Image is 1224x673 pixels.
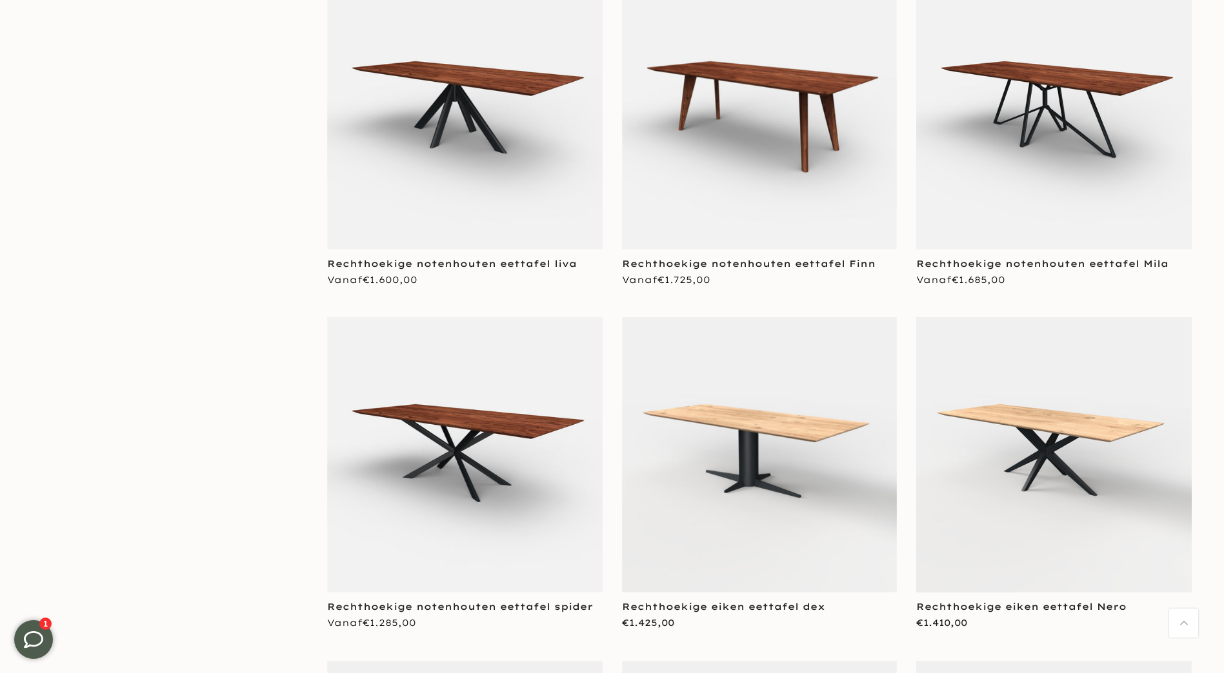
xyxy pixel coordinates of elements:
span: Vanaf [916,274,1005,286]
span: €1.600,00 [363,274,417,286]
iframe: toggle-frame [1,607,66,672]
a: Rechthoekige eiken eettafel dex [622,601,825,612]
span: €1.685,00 [952,274,1005,286]
span: Vanaf [327,617,416,629]
a: Rechthoekige notenhouten eettafel Mila [916,258,1169,269]
a: Rechthoekige eiken eettafel Nero [916,601,1127,612]
a: Terug naar boven [1169,609,1198,638]
a: Rechthoekige notenhouten eettafel liva [327,258,577,269]
span: €1.285,00 [363,617,416,629]
a: Rechthoekige notenhouten eettafel spider [327,601,593,612]
a: Rechthoekige notenhouten eettafel Finn [622,258,876,269]
span: €1.725,00 [657,274,710,286]
span: Vanaf [622,274,710,286]
span: €1.425,00 [622,617,674,629]
span: €1.410,00 [916,617,967,629]
span: Vanaf [327,274,417,286]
